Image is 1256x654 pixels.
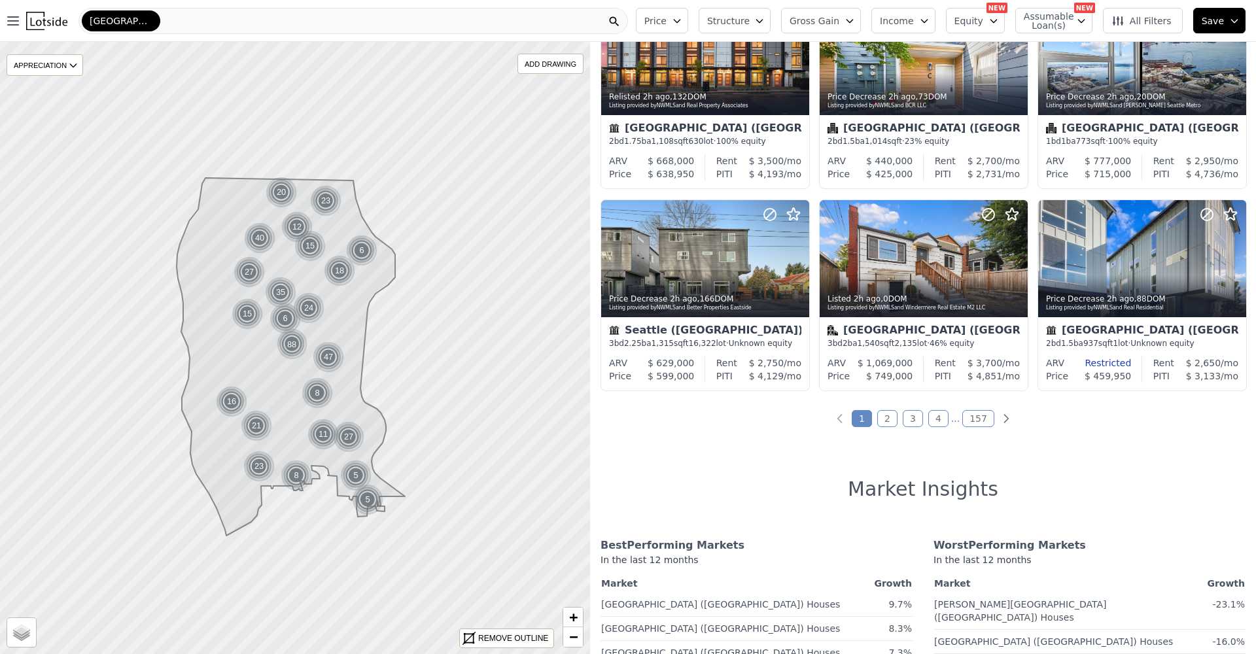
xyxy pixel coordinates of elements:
th: Growth [1206,574,1246,593]
img: g1.png [265,277,297,308]
div: Listing provided by NWMLS and [PERSON_NAME] Seattle Metro [1046,102,1240,110]
a: Page 1 is your current page [852,410,872,427]
img: g1.png [234,256,266,288]
div: [GEOGRAPHIC_DATA] ([GEOGRAPHIC_DATA]) [609,123,801,136]
img: g1.png [241,410,273,441]
time: 2025-08-12 16:24 [670,294,697,303]
div: [GEOGRAPHIC_DATA] ([GEOGRAPHIC_DATA]) [828,325,1020,338]
button: Equity [946,8,1005,33]
span: $ 668,000 [648,156,694,166]
span: -16.0% [1212,636,1245,647]
a: Price Decrease 2h ago,166DOMListing provided byNWMLSand Better Properties EastsideTownhouseSeattl... [601,199,809,391]
img: g1.png [324,255,356,286]
img: Condominium [1046,123,1056,133]
img: g1.png [302,377,334,409]
span: Structure [707,14,749,27]
div: 2 bd 1.5 ba sqft · 23% equity [828,136,1020,146]
a: Layers [7,618,36,647]
div: In the last 12 months [601,553,913,574]
div: Price [1046,167,1068,181]
a: [GEOGRAPHIC_DATA] ([GEOGRAPHIC_DATA]) Houses [601,618,840,635]
span: $ 3,133 [1186,371,1221,381]
span: $ 715,000 [1085,169,1131,179]
img: g1.png [232,298,264,330]
a: [GEOGRAPHIC_DATA] ([GEOGRAPHIC_DATA]) Houses [601,594,840,611]
div: Seattle ([GEOGRAPHIC_DATA]) [609,325,801,338]
div: Rent [1153,154,1174,167]
a: Jump forward [951,413,960,424]
img: g1.png [266,177,298,208]
div: Price [828,370,850,383]
div: 6 [346,235,377,266]
img: g2.png [275,328,309,361]
div: ARV [609,154,627,167]
div: Rent [935,356,956,370]
span: $ 777,000 [1085,156,1131,166]
img: g1.png [333,421,365,453]
div: 1 bd 1 ba sqft · 100% equity [1046,136,1238,146]
img: g1.png [313,341,345,373]
div: ARV [1046,356,1064,370]
div: /mo [737,154,801,167]
a: Page 2 [877,410,898,427]
img: g1.png [294,230,326,262]
div: /mo [956,356,1020,370]
span: Equity [954,14,983,27]
div: 16 [216,386,247,417]
span: 1,014 [865,137,887,146]
div: /mo [956,154,1020,167]
div: 27 [333,421,364,453]
span: 630 [689,137,704,146]
span: 1,108 [652,137,674,146]
a: Zoom out [563,627,583,647]
a: Page 3 [903,410,923,427]
span: 937 [1083,339,1098,348]
button: Assumable Loan(s) [1015,8,1092,33]
div: 23 [310,185,341,216]
span: 16,322 [689,339,716,348]
button: All Filters [1103,8,1183,33]
div: 2 bd 1.5 ba sqft lot · Unknown equity [1046,338,1238,349]
div: Price [609,370,631,383]
a: Price Decrease 2h ago,88DOMListing provided byNWMLSand Real ResidentialTownhouse[GEOGRAPHIC_DATA]... [1038,199,1246,391]
div: /mo [733,370,801,383]
div: PITI [716,370,733,383]
div: Price Decrease , 88 DOM [1046,294,1240,304]
div: /mo [1170,370,1238,383]
img: g1.png [307,419,340,450]
div: 15 [232,298,263,330]
span: $ 440,000 [866,156,913,166]
a: Page 157 [962,410,994,427]
div: 47 [313,341,344,373]
div: Worst Performing Markets [933,538,1246,553]
th: Growth [873,574,913,593]
span: $ 4,851 [968,371,1002,381]
a: Next page [1000,412,1013,425]
span: $ 3,700 [968,358,1002,368]
div: PITI [935,370,951,383]
img: g1.png [352,484,384,515]
div: Listing provided by NWMLS and Real Residential [1046,304,1240,312]
div: 18 [324,255,355,286]
span: $ 2,750 [749,358,784,368]
div: Price [609,167,631,181]
time: 2025-08-12 16:16 [854,294,881,303]
div: /mo [951,167,1020,181]
button: Income [871,8,935,33]
span: 1,315 [652,339,674,348]
div: PITI [1153,167,1170,181]
div: 15 [294,230,326,262]
span: Save [1202,14,1224,27]
img: g1.png [270,303,302,334]
span: $ 2,731 [968,169,1002,179]
div: APPRECIATION [7,54,83,76]
th: Market [933,574,1206,593]
img: g1.png [293,292,325,324]
div: [GEOGRAPHIC_DATA] ([GEOGRAPHIC_DATA]) [1046,325,1238,338]
div: 11 [307,419,339,450]
div: PITI [716,167,733,181]
span: + [569,609,578,625]
div: 35 [265,277,296,308]
div: Listing provided by NWMLS and BCR LLC [828,102,1021,110]
span: 1 [1113,339,1118,348]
